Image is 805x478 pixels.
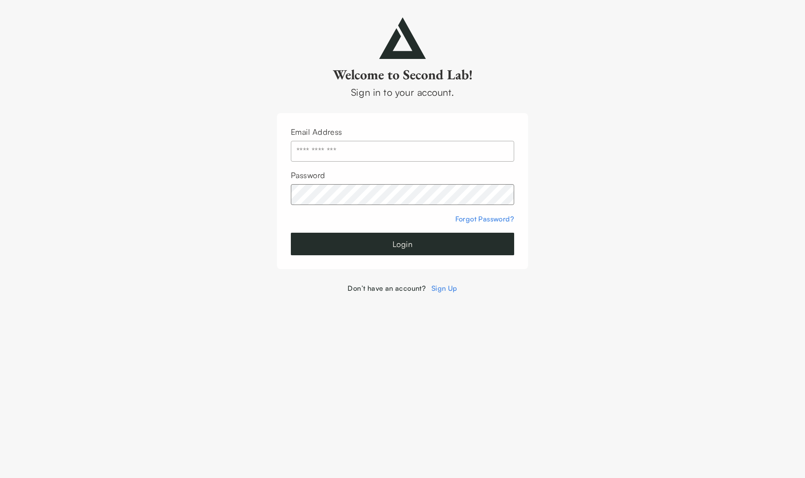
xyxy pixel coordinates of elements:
a: Sign Up [431,284,457,293]
div: Sign in to your account. [277,85,528,99]
img: secondlab-logo [379,17,426,59]
a: Forgot Password? [455,215,514,223]
h2: Welcome to Second Lab! [277,66,528,83]
label: Password [291,170,325,180]
button: Login [291,233,514,255]
div: Don’t have an account? [277,283,528,293]
label: Email Address [291,127,342,137]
